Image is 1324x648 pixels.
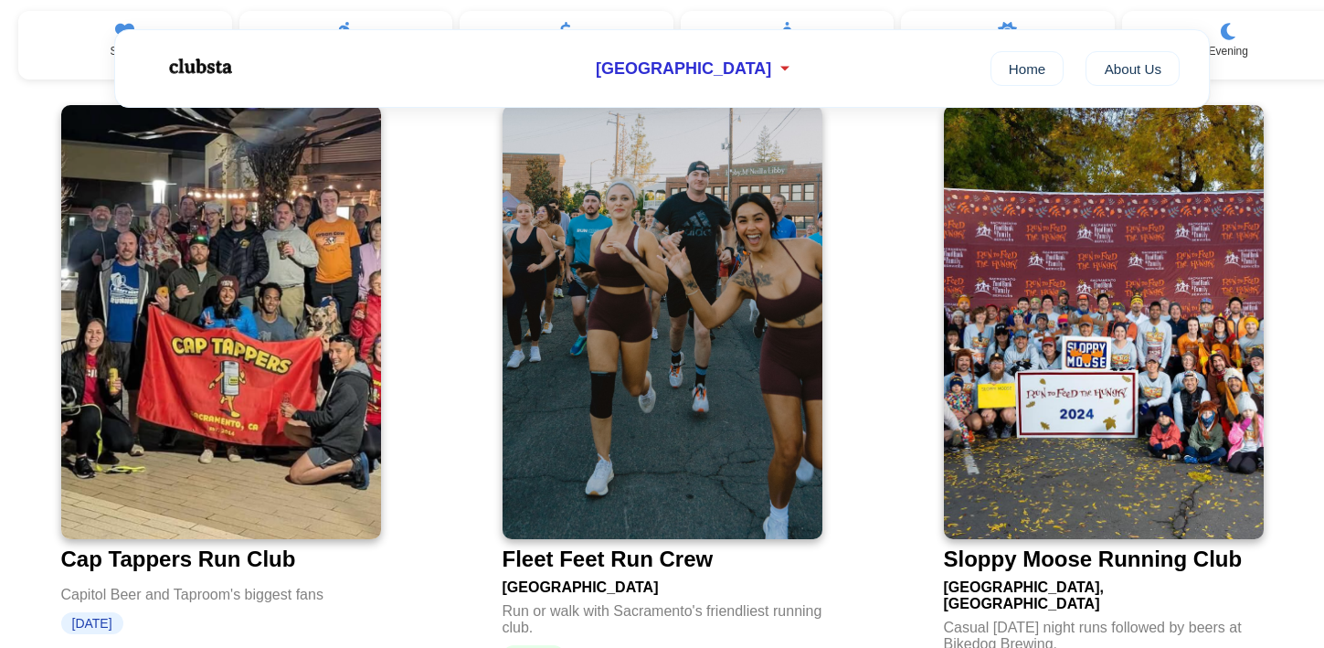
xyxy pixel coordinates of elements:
span: [DATE] [61,612,123,634]
img: Fleet Feet Run Crew [503,105,822,539]
img: Logo [144,44,254,90]
div: Fleet Feet Run Crew [503,547,714,572]
img: Cap Tappers Run Club [61,105,381,539]
div: Cap Tappers Run Club [61,547,296,572]
a: Home [990,51,1064,86]
span: [GEOGRAPHIC_DATA] [596,59,771,79]
div: Run or walk with Sacramento's friendliest running club. [503,596,822,636]
img: Sloppy Moose Running Club [944,105,1264,539]
div: [GEOGRAPHIC_DATA], [GEOGRAPHIC_DATA] [944,572,1264,612]
div: [GEOGRAPHIC_DATA] [503,572,822,596]
div: Sloppy Moose Running Club [944,547,1243,572]
a: Cap Tappers Run ClubCap Tappers Run ClubCapitol Beer and Taproom's biggest fans[DATE] [61,105,381,634]
a: About Us [1086,51,1180,86]
div: Capitol Beer and Taproom's biggest fans [61,579,381,603]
